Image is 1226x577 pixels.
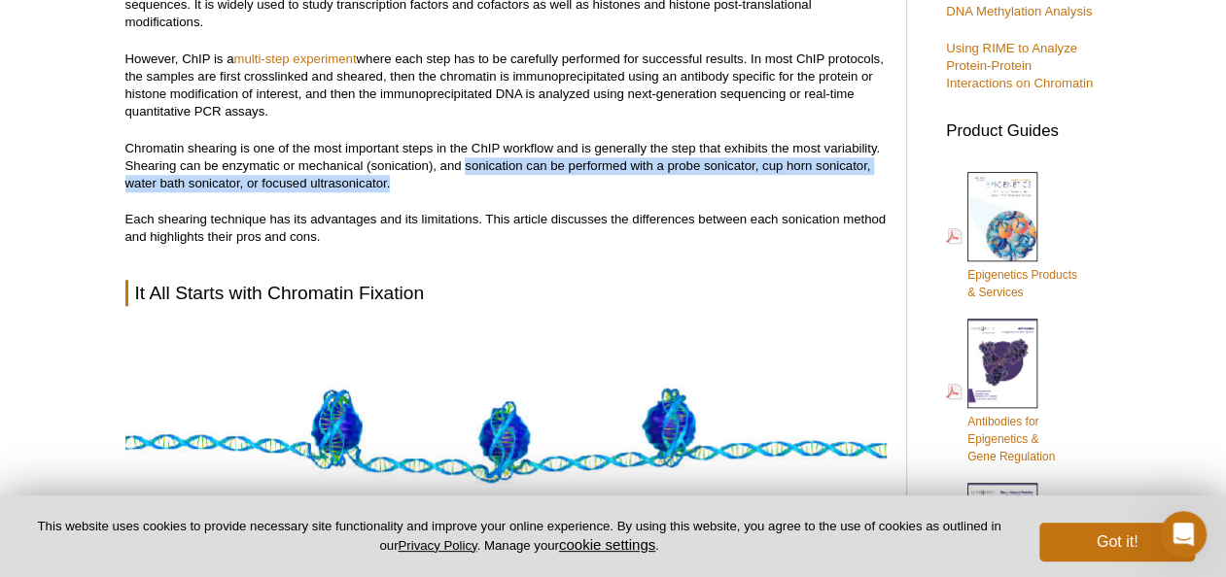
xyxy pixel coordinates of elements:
a: Epigenetics Products& Services [946,170,1077,303]
span: Epigenetics Products & Services [967,268,1077,299]
img: Epi_brochure_140604_cover_web_70x200 [967,172,1037,261]
iframe: Intercom live chat [1160,511,1207,558]
h2: It All Starts with Chromatin Fixation [125,280,887,306]
a: Privacy Policy [398,538,476,553]
a: Antibodies forEpigenetics &Gene Regulation [946,317,1055,467]
h3: Product Guides [946,112,1102,140]
a: multi-step experiment [233,51,356,66]
p: Chromatin shearing is one of the most important steps in the ChIP workflow and is generally the s... [125,140,887,192]
span: Antibodies for Epigenetics & Gene Regulation [967,415,1055,463]
p: This website uses cookies to provide necessary site functionality and improve your online experie... [31,518,1007,555]
img: Rec_prots_140604_cover_web_70x200 [967,483,1037,572]
button: Got it! [1039,523,1195,561]
img: Abs_epi_2015_cover_web_70x200 [967,319,1037,408]
p: However, ChIP is a where each step has to be carefully performed for successful results. In most ... [125,51,887,120]
button: cookie settings [559,536,655,553]
img: Chromatin Fixation [125,321,887,561]
a: Using RIME to Analyze Protein-Protein Interactions on Chromatin [946,41,1093,90]
p: Each shearing technique has its advantages and its limitations. This article discusses the differ... [125,211,887,246]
